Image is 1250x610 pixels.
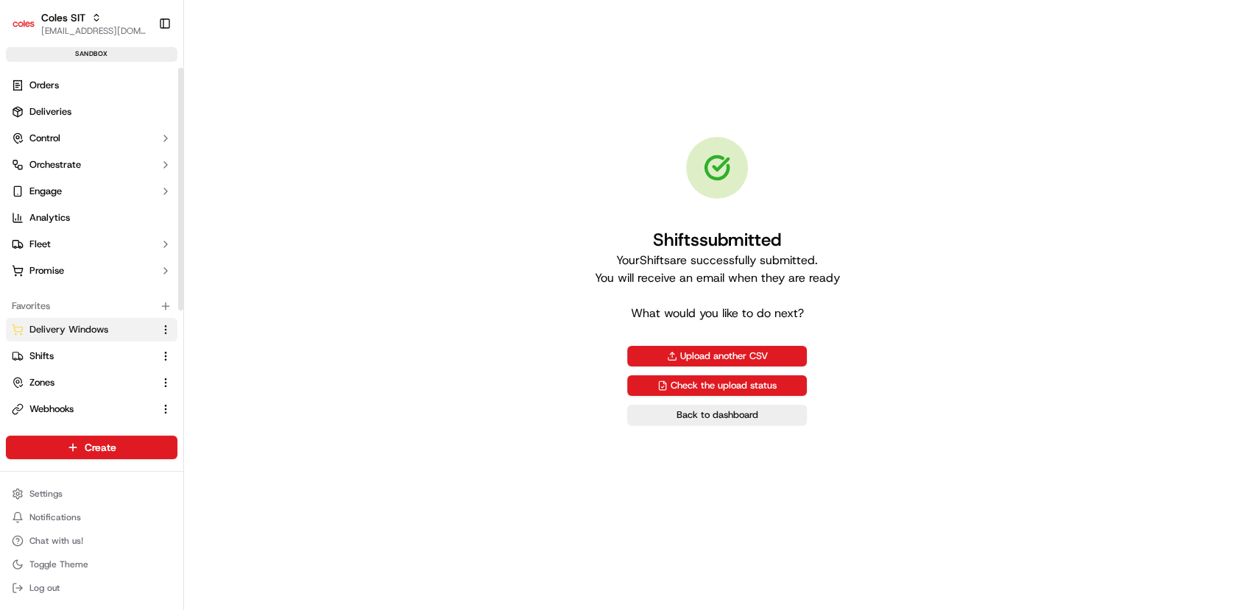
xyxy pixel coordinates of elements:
span: Control [29,132,60,145]
a: 📗Knowledge Base [9,208,119,234]
a: Zones [12,376,154,389]
button: Toggle Theme [6,554,177,575]
input: Got a question? Start typing here... [38,95,265,110]
a: Orders [6,74,177,97]
span: Chat with us! [29,535,83,547]
span: Pylon [146,249,178,260]
button: Notifications [6,507,177,528]
div: sandbox [6,47,177,62]
p: Your Shifts are successfully submitted. You will receive an email when they are ready What would ... [595,252,840,322]
span: Promise [29,264,64,277]
span: Settings [29,488,63,500]
span: Fleet [29,238,51,251]
a: Delivery Windows [12,323,154,336]
span: Toggle Theme [29,558,88,570]
span: Deliveries [29,105,71,118]
button: Engage [6,180,177,203]
p: Welcome 👋 [15,59,268,82]
button: Coles SITColes SIT[EMAIL_ADDRESS][DOMAIN_NAME] [6,6,152,41]
button: Chat with us! [6,531,177,551]
button: Log out [6,578,177,598]
span: Shifts [29,350,54,363]
a: Check the upload status [627,375,807,396]
a: 💻API Documentation [119,208,242,234]
span: Analytics [29,211,70,224]
button: Create [6,436,177,459]
span: Notifications [29,511,81,523]
h1: Shifts submitted [595,228,840,252]
button: Control [6,127,177,150]
button: Start new chat [250,145,268,163]
button: Orchestrate [6,153,177,177]
a: Back to dashboard [627,405,807,425]
span: Log out [29,582,60,594]
span: Create [85,440,116,455]
img: Nash [15,15,44,44]
button: Coles SIT [41,10,85,25]
span: Delivery Windows [29,323,108,336]
span: Zones [29,376,54,389]
button: Fleet [6,233,177,256]
div: Favorites [6,294,177,318]
span: API Documentation [139,213,236,228]
a: Shifts [12,350,154,363]
button: [EMAIL_ADDRESS][DOMAIN_NAME] [41,25,146,37]
a: Analytics [6,206,177,230]
button: Settings [6,483,177,504]
a: Powered byPylon [104,249,178,260]
a: Webhooks [12,402,154,416]
img: 1736555255976-a54dd68f-1ca7-489b-9aae-adbdc363a1c4 [15,141,41,167]
span: Orchestrate [29,158,81,171]
div: We're available if you need us! [50,155,186,167]
div: 💻 [124,215,136,227]
button: Delivery Windows [6,318,177,341]
span: Orders [29,79,59,92]
span: Engage [29,185,62,198]
button: Shifts [6,344,177,368]
a: Deliveries [6,100,177,124]
div: 📗 [15,215,27,227]
span: Knowledge Base [29,213,113,228]
img: Coles SIT [12,12,35,35]
button: Zones [6,371,177,394]
div: Start new chat [50,141,241,155]
button: Promise [6,259,177,283]
button: Upload another CSV [627,346,807,366]
button: Webhooks [6,397,177,421]
span: Webhooks [29,402,74,416]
